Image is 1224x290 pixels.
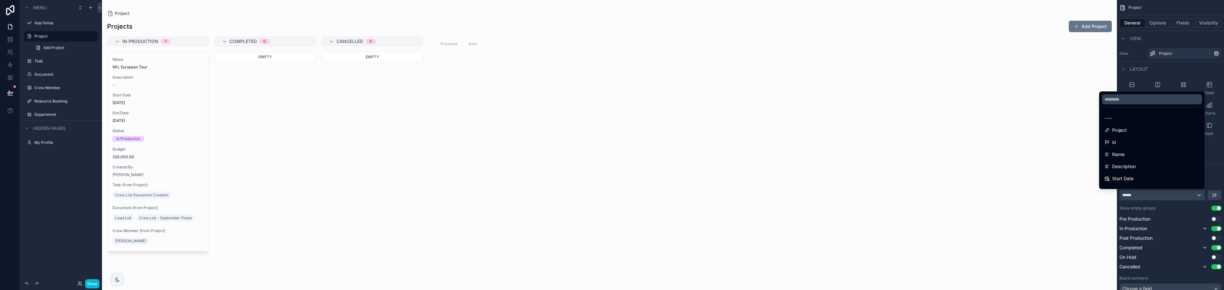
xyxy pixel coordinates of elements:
[113,75,204,80] span: Description
[107,22,133,31] h1: Projects
[115,216,131,221] span: Load List
[113,182,204,187] span: Task (from Project)
[136,214,194,222] a: Crew List - September Finale
[115,238,146,244] span: [PERSON_NAME]
[115,10,130,17] span: Project
[113,228,204,233] span: Crew Member (from Project)
[113,93,204,98] span: Start Date
[139,216,192,221] span: Crew List - September Finale
[113,110,204,116] span: End Date
[122,38,158,45] span: In Production
[113,128,204,133] span: Status
[116,136,140,142] div: In Production
[1112,163,1136,170] span: Description
[113,100,204,105] span: [DATE]
[1112,126,1127,134] span: Project
[113,191,171,199] a: Crew List Document Creation
[107,10,130,17] a: Project
[113,172,143,177] a: [PERSON_NAME]
[229,38,257,45] span: Completed
[107,52,209,251] a: NameNFL European TourDescription--Start Date[DATE]End Date[DATE]StatusIn ProductionBudget220,000....
[259,54,272,59] span: Empty
[1069,21,1112,32] button: Add Project
[165,39,166,44] div: 1
[113,118,204,123] span: [DATE]
[113,205,204,210] span: Document (from Project)
[113,237,149,245] a: [PERSON_NAME]
[113,82,116,88] span: --
[113,57,204,62] span: Name
[1112,151,1125,158] span: Name
[113,147,204,152] span: Budget
[1112,175,1133,182] span: Start Date
[113,214,134,222] a: Load List
[113,65,204,70] span: NFL European Tour
[1104,114,1112,122] span: ----
[1112,138,1116,146] span: id
[366,54,379,59] span: Empty
[369,39,372,44] div: 0
[1112,187,1131,195] span: End Date
[113,154,204,159] span: 220,000.00
[115,193,169,198] span: Crew List Document Creation
[337,38,363,45] span: Cancelled
[113,165,204,170] span: Created By
[263,39,266,44] div: 0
